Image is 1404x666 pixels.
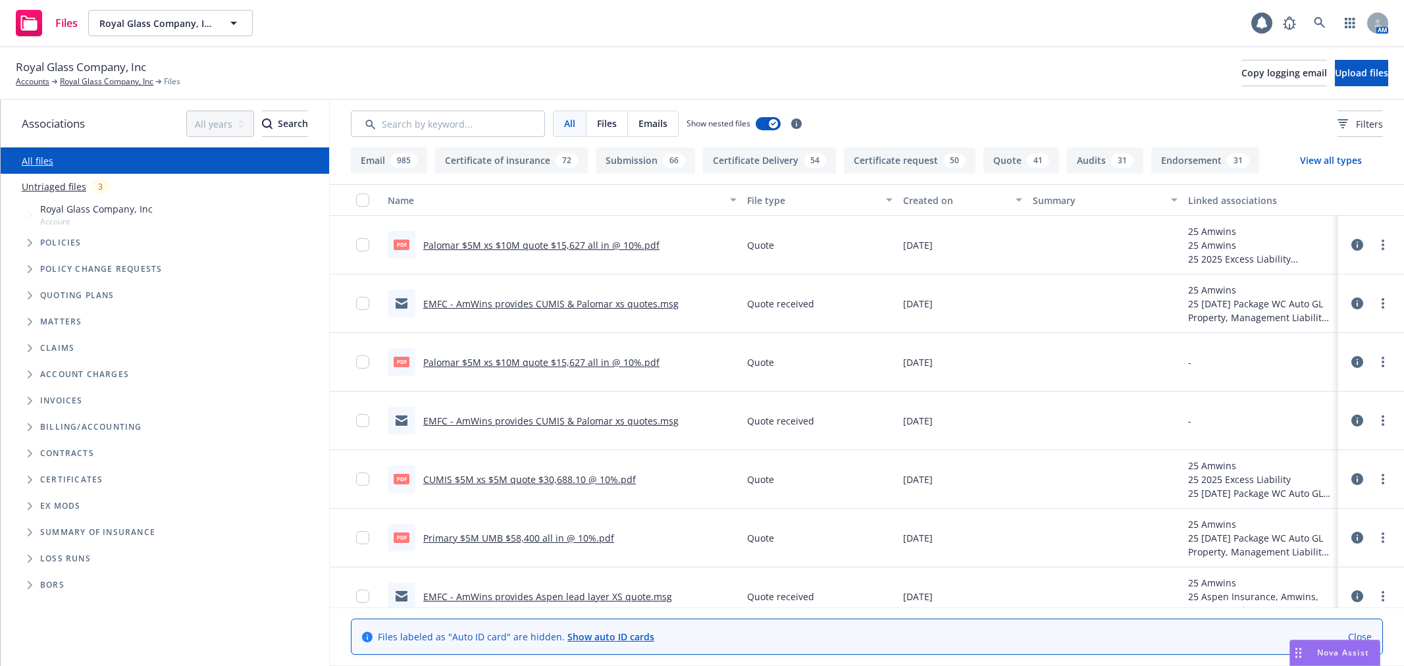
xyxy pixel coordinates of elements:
[747,238,774,252] span: Quote
[1188,224,1333,238] div: 25 Amwins
[435,147,588,174] button: Certificate of insurance
[747,531,774,545] span: Quote
[11,5,83,41] a: Files
[388,193,722,207] div: Name
[378,630,654,644] span: Files labeled as "Auto ID card" are hidden.
[1375,295,1391,311] a: more
[747,297,814,311] span: Quote received
[164,76,180,88] span: Files
[22,115,85,132] span: Associations
[1188,297,1333,324] div: 25 [DATE] Package WC Auto GL Property, Management Liability, Umbrella Renewal QP
[1375,354,1391,370] a: more
[423,590,672,603] a: EMFC - AmWins provides Aspen lead layer XS quote.msg
[1,199,329,414] div: Tree Example
[55,18,78,28] span: Files
[1356,117,1383,131] span: Filters
[903,531,933,545] span: [DATE]
[1188,486,1333,500] div: 25 [DATE] Package WC Auto GL Property, Management Liability, Umbrella Renewal QP
[597,116,617,130] span: Files
[1375,588,1391,604] a: more
[40,423,142,431] span: Billing/Accounting
[99,16,213,30] span: Royal Glass Company, Inc
[1317,647,1369,658] span: Nova Assist
[351,147,427,174] button: Email
[394,532,409,542] span: pdf
[394,357,409,367] span: pdf
[382,184,742,216] button: Name
[804,153,826,168] div: 54
[40,555,91,563] span: Loss Runs
[1188,590,1333,617] div: 25 Aspen Insurance, Amwins, Aspen American Insurance Company - Amwins
[1227,153,1249,168] div: 31
[903,193,1008,207] div: Created on
[1188,283,1333,297] div: 25 Amwins
[747,193,877,207] div: File type
[983,147,1059,174] button: Quote
[1188,414,1191,428] div: -
[1290,640,1307,665] div: Drag to move
[1307,10,1333,36] a: Search
[356,238,369,251] input: Toggle Row Selected
[638,116,667,130] span: Emails
[423,473,636,486] a: CUMIS $5M xs $5M quote $30,688.10 @ 10%.pdf
[1188,576,1333,590] div: 25 Amwins
[22,155,53,167] a: All files
[40,502,80,510] span: Ex Mods
[394,474,409,484] span: pdf
[747,590,814,603] span: Quote received
[1188,238,1333,252] div: 25 Amwins
[356,531,369,544] input: Toggle Row Selected
[1279,147,1383,174] button: View all types
[903,355,933,369] span: [DATE]
[596,147,695,174] button: Submission
[262,111,308,137] button: SearchSearch
[1338,117,1383,131] span: Filters
[1033,193,1163,207] div: Summary
[1276,10,1303,36] a: Report a Bug
[1111,153,1133,168] div: 31
[1183,184,1338,216] button: Linked associations
[747,473,774,486] span: Quote
[40,344,74,352] span: Claims
[1289,640,1380,666] button: Nova Assist
[903,238,933,252] span: [DATE]
[40,581,65,589] span: BORs
[1338,111,1383,137] button: Filters
[16,76,49,88] a: Accounts
[40,371,129,378] span: Account charges
[1375,413,1391,428] a: more
[687,118,750,129] span: Show nested files
[898,184,1027,216] button: Created on
[1,414,329,598] div: Folder Tree Example
[40,449,94,457] span: Contracts
[663,153,685,168] div: 66
[88,10,253,36] button: Royal Glass Company, Inc
[16,59,146,76] span: Royal Glass Company, Inc
[903,297,933,311] span: [DATE]
[1151,147,1259,174] button: Endorsement
[356,193,369,207] input: Select all
[40,476,103,484] span: Certificates
[1375,237,1391,253] a: more
[423,297,679,310] a: EMFC - AmWins provides CUMIS & Palomar xs quotes.msg
[564,116,575,130] span: All
[903,590,933,603] span: [DATE]
[390,153,417,168] div: 985
[747,355,774,369] span: Quote
[423,415,679,427] a: EMFC - AmWins provides CUMIS & Palomar xs quotes.msg
[356,473,369,486] input: Toggle Row Selected
[356,297,369,310] input: Toggle Row Selected
[1188,459,1333,473] div: 25 Amwins
[356,590,369,603] input: Toggle Row Selected
[423,532,614,544] a: Primary $5M UMB $58,400 all in @ 10%.pdf
[1241,66,1327,79] span: Copy logging email
[423,356,660,369] a: Palomar $5M xs $10M quote $15,627 all in @ 10%.pdf
[1188,193,1333,207] div: Linked associations
[556,153,578,168] div: 72
[1335,60,1388,86] button: Upload files
[1067,147,1143,174] button: Audits
[1348,630,1372,644] a: Close
[903,473,933,486] span: [DATE]
[40,528,155,536] span: Summary of insurance
[1337,10,1363,36] a: Switch app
